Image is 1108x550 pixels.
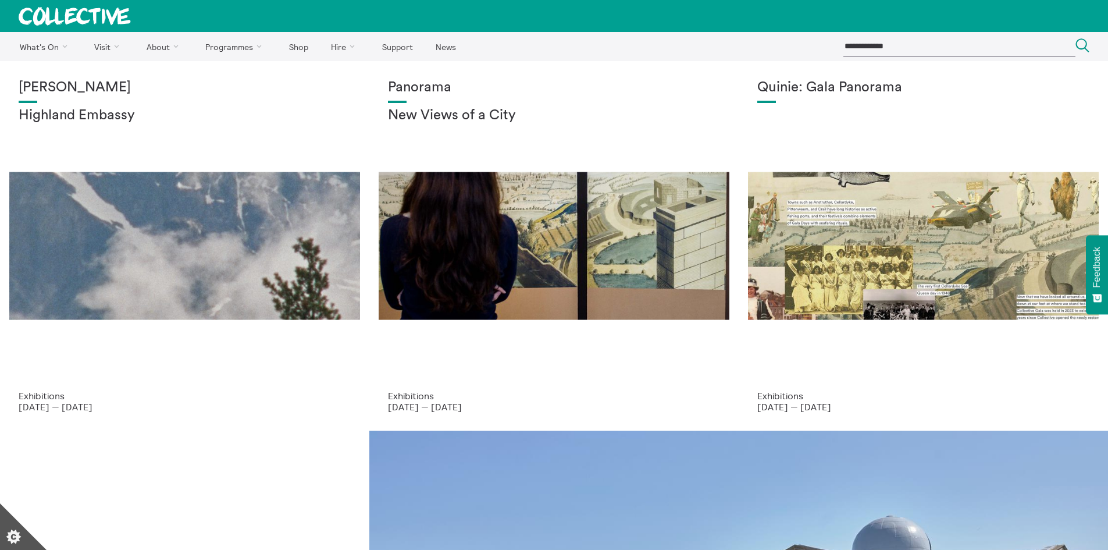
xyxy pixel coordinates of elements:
[19,108,351,124] h2: Highland Embassy
[757,402,1089,412] p: [DATE] — [DATE]
[388,108,720,124] h2: New Views of a City
[425,32,466,61] a: News
[84,32,134,61] a: Visit
[195,32,277,61] a: Programmes
[388,391,720,401] p: Exhibitions
[136,32,193,61] a: About
[739,61,1108,431] a: Josie Vallely Quinie: Gala Panorama Exhibitions [DATE] — [DATE]
[9,32,82,61] a: What's On
[321,32,370,61] a: Hire
[757,80,1089,96] h1: Quinie: Gala Panorama
[19,402,351,412] p: [DATE] — [DATE]
[372,32,423,61] a: Support
[19,391,351,401] p: Exhibitions
[279,32,318,61] a: Shop
[369,61,739,431] a: Collective Panorama June 2025 small file 8 Panorama New Views of a City Exhibitions [DATE] — [DATE]
[388,402,720,412] p: [DATE] — [DATE]
[388,80,720,96] h1: Panorama
[19,80,351,96] h1: [PERSON_NAME]
[757,391,1089,401] p: Exhibitions
[1092,247,1102,288] span: Feedback
[1086,235,1108,314] button: Feedback - Show survey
